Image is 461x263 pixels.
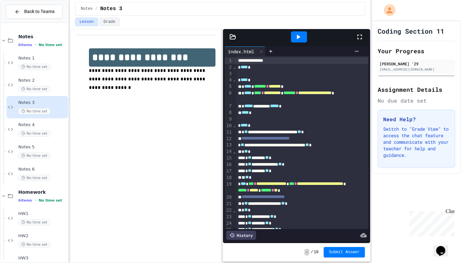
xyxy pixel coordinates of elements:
div: 22 [225,207,233,214]
span: No time set [18,86,50,92]
div: 2 [225,64,233,71]
span: Notes 4 [18,122,67,128]
div: 25 [225,227,233,233]
div: index.html [225,48,257,55]
span: No time set [18,153,50,159]
div: 13 [225,142,233,148]
div: 21 [225,201,233,207]
h1: Coding Section 11 [378,26,444,36]
div: 1 [225,58,233,64]
span: • [35,198,36,203]
span: Notes 1 [18,56,67,61]
div: 7 [225,103,233,109]
span: Back to Teams [24,8,55,15]
div: Chat with us now!Close [3,3,45,41]
span: Fold line [233,64,236,70]
div: [EMAIL_ADDRESS][DOMAIN_NAME] [380,67,453,72]
div: 19 [225,181,233,194]
span: Notes 3 [18,100,67,106]
span: Homework [18,189,67,195]
div: 14 [225,148,233,155]
span: HW2 [18,233,67,239]
div: 4 [225,77,233,83]
div: 24 [225,220,233,227]
iframe: chat widget [434,237,454,256]
div: 8 [225,109,233,116]
span: Notes 6 [18,167,67,172]
span: 6 items [18,198,32,203]
span: No time set [18,175,50,181]
div: 17 [225,168,233,174]
div: No due date set [378,97,455,105]
span: Submit Answer [329,250,360,255]
div: 18 [225,174,233,181]
p: Switch to "Grade View" to access the chat feature and communicate with your teacher for help and ... [383,126,450,158]
div: 6 [225,90,233,103]
div: 3 [225,71,233,77]
span: No time set [39,198,62,203]
button: Back to Teams [6,5,63,19]
span: 10 [314,250,318,255]
h2: Assignment Details [378,85,455,94]
h3: Need Help? [383,115,450,123]
div: 23 [225,214,233,220]
span: Fold line [233,123,236,128]
button: Grade [99,18,120,26]
div: 11 [225,129,233,136]
button: Submit Answer [324,247,365,257]
span: - [304,249,309,255]
div: My Account [377,3,397,18]
span: No time set [18,130,50,137]
span: Notes 5 [18,144,67,150]
div: 20 [225,194,233,201]
span: Notes 3 [100,5,122,13]
button: Lesson [75,18,98,26]
div: 10 [225,123,233,129]
span: HW3 [18,255,67,261]
span: Fold line [233,77,236,82]
span: Notes [81,6,93,11]
span: Fold line [233,208,236,213]
span: 6 items [18,43,32,47]
div: 12 [225,136,233,142]
span: Notes [18,34,67,40]
span: No time set [18,241,50,248]
div: [PERSON_NAME] '29 [380,61,453,67]
div: 16 [225,161,233,168]
span: HW1 [18,211,67,217]
div: 5 [225,83,233,90]
span: Notes 2 [18,78,67,83]
iframe: chat widget [407,208,454,236]
div: 15 [225,155,233,161]
span: No time set [39,43,62,47]
span: No time set [18,219,50,225]
h2: Your Progress [378,46,455,56]
span: • [35,42,36,47]
div: History [226,231,256,240]
div: index.html [225,46,265,56]
span: Fold line [233,149,236,154]
span: / [95,6,97,11]
span: No time set [18,108,50,114]
div: 9 [225,116,233,123]
span: / [311,250,313,255]
span: No time set [18,64,50,70]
